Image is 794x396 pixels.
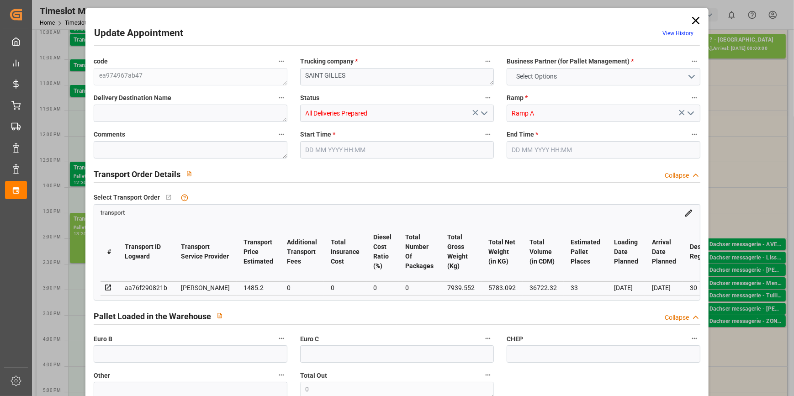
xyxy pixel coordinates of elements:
[94,371,110,380] span: Other
[101,209,125,216] a: transport
[300,141,494,158] input: DD-MM-YYYY HH:MM
[275,333,287,344] button: Euro B
[482,128,494,140] button: Start Time *
[300,371,327,380] span: Total Out
[287,282,317,293] div: 0
[507,93,528,103] span: Ramp
[94,93,171,103] span: Delivery Destination Name
[181,282,230,293] div: [PERSON_NAME]
[101,222,118,281] th: #
[523,222,564,281] th: Total Volume (in CDM)
[529,282,557,293] div: 36722.32
[280,222,324,281] th: Additional Transport Fees
[564,222,607,281] th: Estimated Pallet Places
[614,282,638,293] div: [DATE]
[512,72,561,81] span: Select Options
[665,171,689,180] div: Collapse
[688,128,700,140] button: End Time *
[174,222,237,281] th: Transport Service Provider
[275,92,287,104] button: Delivery Destination Name
[405,282,434,293] div: 0
[398,222,440,281] th: Total Number Of Packages
[688,333,700,344] button: CHEP
[440,222,482,281] th: Total Gross Weight (Kg)
[507,68,700,85] button: open menu
[94,68,287,85] textarea: ea974967ab47
[662,30,693,37] a: View History
[507,57,634,66] span: Business Partner (for Pallet Management)
[324,222,366,281] th: Total Insurance Cost
[275,128,287,140] button: Comments
[94,168,180,180] h2: Transport Order Details
[94,130,125,139] span: Comments
[447,282,475,293] div: 7939.552
[180,165,198,182] button: View description
[211,307,228,324] button: View description
[101,210,125,216] span: transport
[482,222,523,281] th: Total Net Weight (in KG)
[507,130,538,139] span: End Time
[507,141,700,158] input: DD-MM-YYYY HH:MM
[300,334,319,344] span: Euro C
[507,334,523,344] span: CHEP
[683,222,730,281] th: Destination Region
[125,282,167,293] div: aa76f290821b
[507,105,700,122] input: Type to search/select
[665,313,689,322] div: Collapse
[331,282,360,293] div: 0
[688,92,700,104] button: Ramp *
[300,105,494,122] input: Type to search/select
[94,193,160,202] span: Select Transport Order
[688,55,700,67] button: Business Partner (for Pallet Management) *
[645,222,683,281] th: Arrival Date Planned
[275,369,287,381] button: Other
[373,282,392,293] div: 0
[571,282,600,293] div: 33
[94,310,211,322] h2: Pallet Loaded in the Warehouse
[482,369,494,381] button: Total Out
[366,222,398,281] th: Diesel Cost Ratio (%)
[118,222,174,281] th: Transport ID Logward
[488,282,516,293] div: 5783.092
[482,55,494,67] button: Trucking company *
[94,57,108,66] span: code
[300,130,335,139] span: Start Time
[243,282,273,293] div: 1485.2
[652,282,676,293] div: [DATE]
[237,222,280,281] th: Transport Price Estimated
[683,106,697,121] button: open menu
[607,222,645,281] th: Loading Date Planned
[300,93,319,103] span: Status
[94,334,112,344] span: Euro B
[94,26,183,41] h2: Update Appointment
[690,282,724,293] div: 30
[476,106,490,121] button: open menu
[482,92,494,104] button: Status
[482,333,494,344] button: Euro C
[300,57,358,66] span: Trucking company
[275,55,287,67] button: code
[300,68,494,85] textarea: SAINT GILLES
